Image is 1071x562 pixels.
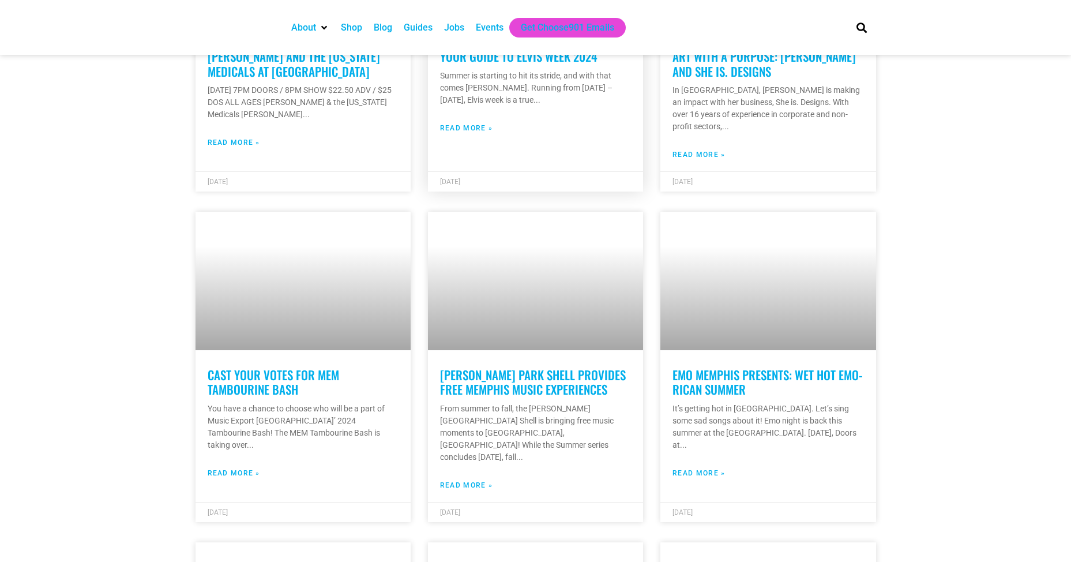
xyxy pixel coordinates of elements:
a: Read more about Your Guide to Elvis Week 2024 [440,123,493,133]
a: Promotional poster for "Wet Hot Emo-rican Summer" event on June 22, 2024, at HiTone Upstairs in M... [660,212,875,350]
a: Cast Your Votes for MEM Tambourine Bash [208,366,339,398]
a: Events [476,21,503,35]
a: Read more about Emo Memphis presents: Wet Hot Emo-rican Summer [672,468,725,478]
a: Art with a Purpose: [PERSON_NAME] and She is. Designs [672,47,856,80]
a: [PERSON_NAME] Park Shell Provides Free Memphis Music Experiences [440,366,626,398]
p: You have a chance to choose who will be a part of Music Export [GEOGRAPHIC_DATA]’ 2024 Tambourine... [208,403,399,451]
span: [DATE] [208,508,228,516]
span: [DATE] [440,178,460,186]
div: About [285,18,335,38]
span: [DATE] [208,178,228,186]
p: [DATE] 7PM DOORS / 8PM SHOW $22.50 ADV / $25 DOS ALL AGES [PERSON_NAME] & the [US_STATE] Medicals... [208,84,399,121]
a: Get Choose901 Emails [521,21,614,35]
a: Read more about Laura Jane Grace and The Mississippi Medicals at Growlers [208,137,260,148]
p: From summer to fall, the [PERSON_NAME][GEOGRAPHIC_DATA] Shell is bringing free music moments to [... [440,403,631,463]
span: [DATE] [440,508,460,516]
a: Jobs [444,21,464,35]
a: Read more about Art with a Purpose: Kristina Tubinis and She is. Designs [672,149,725,160]
nav: Main nav [285,18,837,38]
div: Search [852,18,871,37]
a: Blog [374,21,392,35]
p: In [GEOGRAPHIC_DATA], [PERSON_NAME] is making an impact with her business, She is. Designs. With ... [672,84,863,133]
span: [DATE] [672,178,693,186]
span: [DATE] [672,508,693,516]
p: Summer is starting to hit its stride, and with that comes [PERSON_NAME]. Running from [DATE] – [D... [440,70,631,106]
a: Emo Memphis presents: Wet Hot Emo-rican Summer [672,366,863,398]
a: Read more about Overton Park Shell Provides Free Memphis Music Experiences [440,480,493,490]
a: Your Guide to Elvis Week 2024 [440,47,597,65]
a: Shop [341,21,362,35]
p: It’s getting hot in [GEOGRAPHIC_DATA]. Let’s sing some sad songs about it! Emo night is back this... [672,403,863,451]
a: Guides [404,21,433,35]
a: About [291,21,316,35]
a: [PERSON_NAME] and The [US_STATE] Medicals at [GEOGRAPHIC_DATA] [208,47,380,80]
a: Read more about Cast Your Votes for MEM Tambourine Bash [208,468,260,478]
